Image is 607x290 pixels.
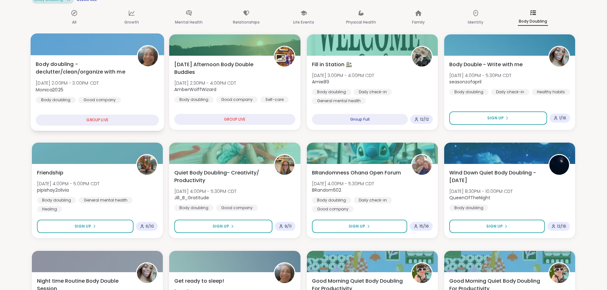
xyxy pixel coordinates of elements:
[174,169,266,184] span: Quiet Body Doubling- Creativity/ Productivity
[449,169,541,184] span: Wind Down Quiet Body Doubling - [DATE]
[36,115,159,126] div: GROUP LIVE
[37,180,99,187] span: [DATE] 4:00PM - 5:00PM CDT
[36,80,99,86] span: [DATE] 2:00PM - 3:00PM CDT
[518,18,548,26] p: Body Doubling
[216,205,258,211] div: Good company
[36,97,76,103] div: Body doubling
[312,180,374,187] span: [DATE] 4:00PM - 5:30PM CDT
[175,18,203,26] p: Mental Health
[174,205,213,211] div: Body doubling
[419,224,429,229] span: 15 / 16
[146,224,154,229] span: 6 / 10
[275,155,294,175] img: Jill_B_Gratitude
[549,155,569,175] img: QueenOfTheNight
[137,155,157,175] img: pipishay2olivia
[449,205,488,211] div: Body doubling
[412,263,432,283] img: Adrienne_QueenOfTheDawn
[78,97,121,103] div: Good company
[312,98,366,104] div: General mental health
[37,169,63,177] span: Friendship
[449,111,547,125] button: Sign Up
[36,60,130,76] span: Body doubling - declutter/clean/organize with me
[138,46,158,66] img: Monica2025
[275,47,294,67] img: AmberWolffWizard
[312,114,408,125] div: Group Full
[174,220,272,233] button: Sign Up
[468,18,483,26] p: Identity
[412,18,425,26] p: Family
[216,96,258,103] div: Good company
[312,206,354,212] div: Good company
[449,220,545,233] button: Sign Up
[285,224,292,229] span: 9 / 11
[124,18,139,26] p: Growth
[557,224,566,229] span: 12 / 16
[174,86,216,93] b: AmberWolffWizard
[412,155,432,175] img: BRandom502
[174,195,209,201] b: Jill_B_Gratitude
[487,115,504,121] span: Sign Up
[72,18,76,26] p: All
[354,89,392,95] div: Daily check-in
[174,188,236,195] span: [DATE] 4:00PM - 5:30PM CDT
[449,195,490,201] b: QueenOfTheNight
[420,117,429,122] span: 12 / 12
[37,220,134,233] button: Sign Up
[312,197,351,203] div: Body doubling
[174,80,236,86] span: [DATE] 2:30PM - 4:00PM CDT
[293,18,314,26] p: Life Events
[37,197,76,203] div: Body doubling
[75,223,91,229] span: Sign Up
[174,61,266,76] span: [DATE] Afternoon Body Double Buddies
[312,187,341,193] b: BRandom502
[233,18,260,26] p: Relationships
[312,61,352,68] span: Fill in Station 🚉
[449,61,523,68] span: Body Double - Write with me
[532,89,570,95] div: Healthy habits
[174,96,213,103] div: Body doubling
[260,96,289,103] div: Self-care
[412,47,432,67] img: Amie89
[449,89,488,95] div: Body doubling
[275,263,294,283] img: Monica2025
[312,89,351,95] div: Body doubling
[137,263,157,283] img: seasonzofapril
[37,187,69,193] b: pipishay2olivia
[486,223,503,229] span: Sign Up
[312,72,374,79] span: [DATE] 3:00PM - 4:00PM CDT
[549,47,569,67] img: seasonzofapril
[354,197,392,203] div: Daily check-in
[174,277,224,285] span: Get ready to sleep!
[36,86,63,93] b: Monica2025
[312,169,401,177] span: BRandomness Ohana Open Forum
[174,114,295,125] div: GROUP LIVE
[449,72,511,79] span: [DATE] 4:00PM - 5:30PM CDT
[79,197,133,203] div: General mental health
[491,89,529,95] div: Daily check-in
[37,206,62,212] div: Healing
[349,223,365,229] span: Sign Up
[312,220,407,233] button: Sign Up
[449,188,513,195] span: [DATE] 8:30PM - 10:00PM CDT
[213,223,229,229] span: Sign Up
[559,116,566,121] span: 1 / 16
[312,79,329,85] b: Amie89
[549,263,569,283] img: Adrienne_QueenOfTheDawn
[449,79,481,85] b: seasonzofapril
[346,18,376,26] p: Physical Health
